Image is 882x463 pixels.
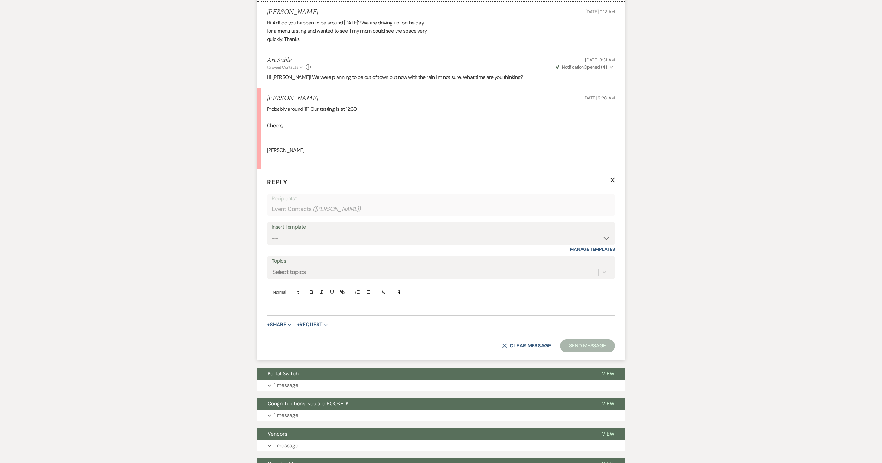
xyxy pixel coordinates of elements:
[556,64,607,70] span: Opened
[592,428,625,440] button: View
[257,368,592,380] button: Portal Switch!
[267,322,291,327] button: Share
[297,322,300,327] span: +
[267,19,615,43] div: Hi Art! do you happen to be around [DATE]? We are driving up for the day for a menu tasting and w...
[602,430,614,437] span: View
[268,370,300,377] span: Portal Switch!
[267,65,298,70] span: to: Event Contacts
[272,222,610,232] div: Insert Template
[257,428,592,440] button: Vendors
[592,368,625,380] button: View
[268,430,287,437] span: Vendors
[267,178,288,186] span: Reply
[601,64,607,70] strong: ( 4 )
[272,257,610,266] label: Topics
[570,246,615,252] a: Manage Templates
[602,370,614,377] span: View
[555,64,615,71] button: NotificationOpened (4)
[274,381,298,390] p: 1 message
[274,411,298,420] p: 1 message
[268,400,348,407] span: Congratulations...you are BOOKED!
[274,441,298,450] p: 1 message
[267,105,615,163] div: Probably around 11? Our tasting is at 12:30 Cheers, [PERSON_NAME]
[267,73,615,81] p: Hi [PERSON_NAME]! We were planning to be out of town but now with the rain I'm not sure. What tim...
[257,380,625,391] button: 1 message
[267,64,304,70] button: to: Event Contacts
[267,322,270,327] span: +
[257,440,625,451] button: 1 message
[560,339,615,352] button: Send Message
[257,410,625,421] button: 1 message
[583,95,615,101] span: [DATE] 9:28 AM
[562,64,583,70] span: Notification
[272,268,306,276] div: Select topics
[313,205,361,213] span: ( [PERSON_NAME] )
[592,398,625,410] button: View
[297,322,328,327] button: Request
[267,8,318,16] h5: [PERSON_NAME]
[267,56,311,64] h5: Art Sable
[585,9,615,14] span: [DATE] 11:12 AM
[602,400,614,407] span: View
[267,94,318,102] h5: [PERSON_NAME]
[585,57,615,63] span: [DATE] 8:31 AM
[257,398,592,410] button: Congratulations...you are BOOKED!
[272,194,610,203] p: Recipients*
[272,203,610,215] div: Event Contacts
[502,343,551,348] button: Clear message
